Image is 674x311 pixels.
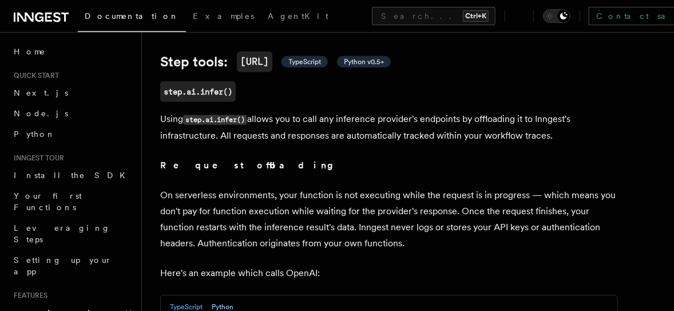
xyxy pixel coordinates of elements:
span: Python [14,129,55,139]
a: Your first Functions [9,186,134,218]
p: On serverless environments, your function is not executing while the request is in progress — whi... [160,187,618,251]
kbd: Ctrl+K [463,10,489,22]
span: Setting up your app [14,255,112,276]
a: Leveraging Steps [9,218,134,250]
span: Install the SDK [14,171,132,180]
p: Using allows you to call any inference provider's endpoints by offloading it to Inngest's infrast... [160,111,618,144]
span: TypeScript [288,57,321,66]
span: Examples [193,11,254,21]
a: AgentKit [261,3,335,31]
button: Toggle dark mode [543,9,570,23]
span: Node.js [14,109,68,118]
a: Examples [186,3,261,31]
a: Documentation [78,3,186,32]
span: Inngest tour [9,153,64,163]
a: Next.js [9,82,134,103]
code: [URL] [237,52,272,72]
a: Install the SDK [9,165,134,186]
span: Your first Functions [14,191,82,212]
span: Next.js [14,88,68,97]
span: Quick start [9,71,59,80]
strong: Request offloading [160,160,342,171]
code: step.ai.infer() [183,115,247,125]
a: Python [9,124,134,144]
a: Step tools:[URL] TypeScript Python v0.5+ [160,52,391,72]
span: AgentKit [268,11,328,21]
span: Features [9,291,47,300]
span: Documentation [85,11,179,21]
button: Search...Ctrl+K [372,7,495,25]
span: Leveraging Steps [14,223,110,244]
a: step.ai.infer() [160,81,236,102]
p: Here's an example which calls OpenAI: [160,265,618,281]
span: Python v0.5+ [344,57,384,66]
a: Home [9,41,134,62]
a: Node.js [9,103,134,124]
a: Setting up your app [9,250,134,282]
span: Home [14,46,46,57]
